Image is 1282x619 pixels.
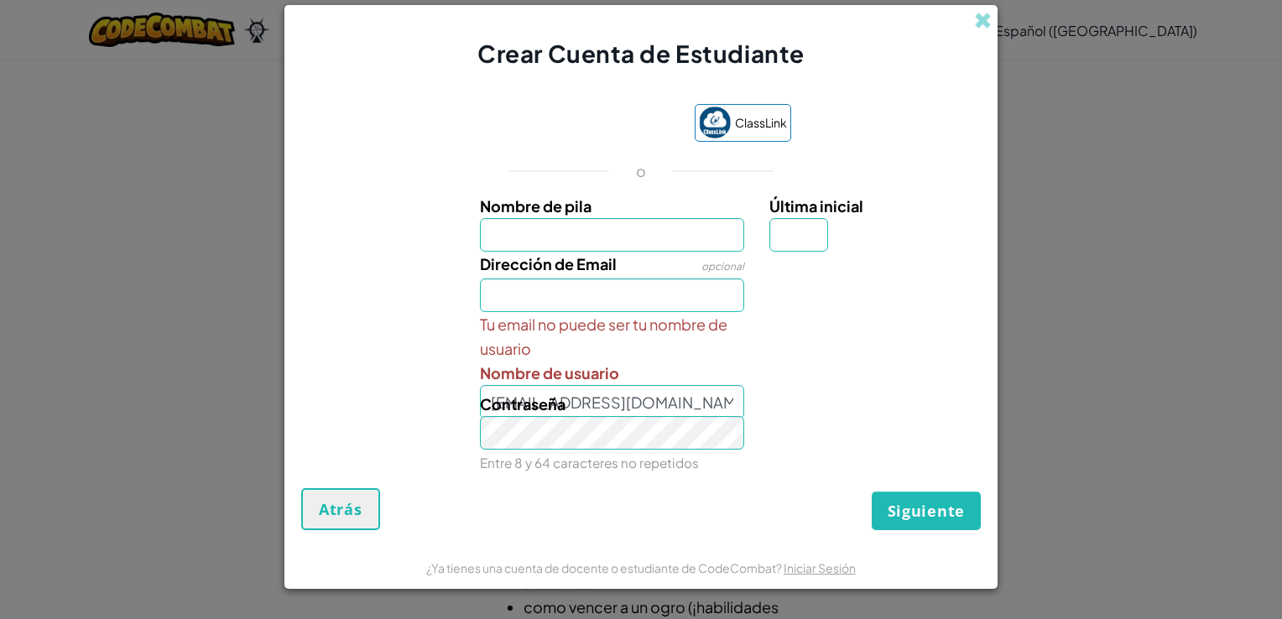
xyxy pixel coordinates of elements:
[480,363,619,382] span: Nombre de usuario
[699,107,731,138] img: classlink-logo-small.png
[480,196,591,216] span: Nombre de pila
[701,260,744,273] span: opcional
[482,106,686,143] iframe: Botón Iniciar sesión con Google
[872,492,981,530] button: Siguiente
[480,312,745,361] span: Tu email no puede ser tu nombre de usuario
[784,560,856,575] a: Iniciar Sesión
[477,39,805,68] span: Crear Cuenta de Estudiante
[480,394,565,414] span: Contraseña
[301,488,380,530] button: Atrás
[426,560,784,575] span: ¿Ya tienes una cuenta de docente o estudiante de CodeCombat?
[937,17,1265,226] iframe: Cuadro de diálogo Iniciar sesión con Google
[888,501,965,521] span: Siguiente
[319,499,362,519] span: Atrás
[636,161,646,181] p: o
[480,254,617,273] span: Dirección de Email
[769,196,863,216] span: Última inicial
[480,455,699,471] small: Entre 8 y 64 caracteres no repetidos
[735,111,787,135] span: ClassLink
